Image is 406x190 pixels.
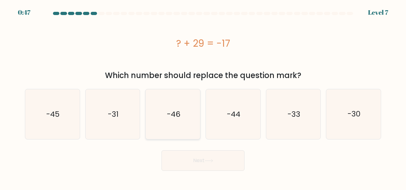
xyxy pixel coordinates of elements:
text: -30 [348,109,360,119]
div: Level 7 [368,8,388,17]
text: -31 [108,109,118,119]
div: Which number should replace the question mark? [29,70,377,81]
div: 0:47 [18,8,30,17]
div: ? + 29 = -17 [25,36,381,51]
text: -44 [227,109,240,119]
button: Next [162,150,244,171]
text: -46 [167,109,180,119]
text: -33 [288,109,300,119]
text: -45 [46,109,60,119]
